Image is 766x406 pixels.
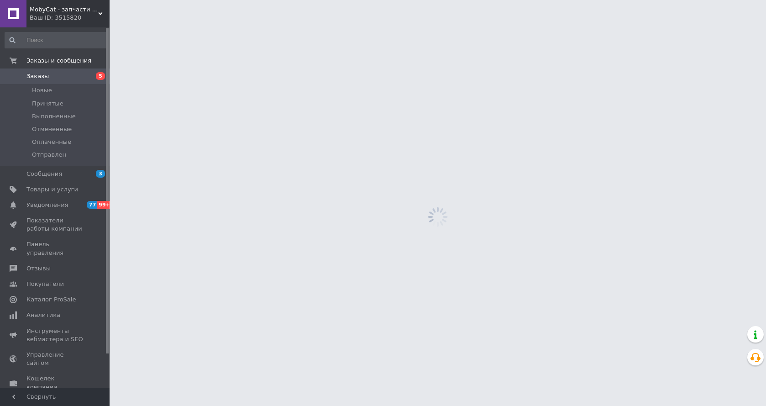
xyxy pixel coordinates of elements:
[30,5,98,14] span: MobyCat - запчасти для мобильных телефонов и планшетов
[26,295,76,304] span: Каталог ProSale
[26,240,84,257] span: Панель управления
[32,125,72,133] span: Отмененные
[26,351,84,367] span: Управление сайтом
[5,32,108,48] input: Поиск
[30,14,110,22] div: Ваш ID: 3515820
[26,170,62,178] span: Сообщения
[32,86,52,95] span: Новые
[26,327,84,343] span: Инструменты вебмастера и SEO
[26,311,60,319] span: Аналитика
[26,201,68,209] span: Уведомления
[26,264,51,273] span: Отзывы
[425,205,450,229] img: spinner_grey-bg-hcd09dd2d8f1a785e3413b09b97f8118e7.gif
[26,72,49,80] span: Заказы
[97,201,112,209] span: 99+
[96,72,105,80] span: 5
[26,185,78,194] span: Товары и услуги
[26,374,84,391] span: Кошелек компании
[32,138,71,146] span: Оплаченные
[87,201,97,209] span: 77
[32,100,63,108] span: Принятые
[26,280,64,288] span: Покупатели
[26,216,84,233] span: Показатели работы компании
[32,112,76,121] span: Выполненные
[32,151,66,159] span: Отправлен
[96,170,105,178] span: 3
[26,57,91,65] span: Заказы и сообщения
